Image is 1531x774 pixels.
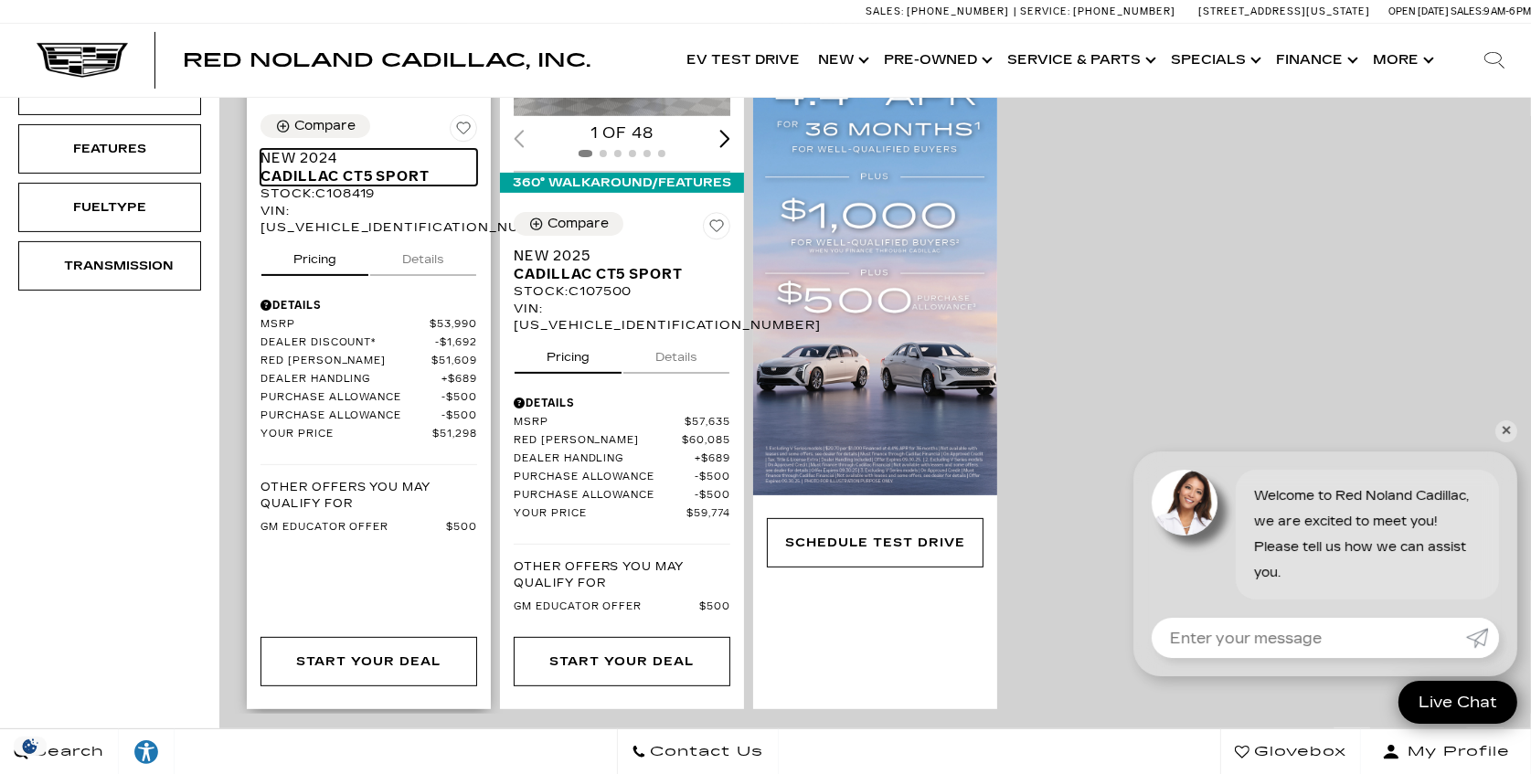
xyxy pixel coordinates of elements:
[260,318,430,332] span: MSRP
[699,600,730,614] span: $500
[1220,728,1361,774] a: Glovebox
[430,318,477,332] span: $53,990
[514,471,730,484] a: Purchase Allowance $500
[260,479,477,512] p: Other Offers You May Qualify For
[514,416,685,429] span: MSRP
[370,236,476,276] button: details tab
[260,149,463,167] span: New 2024
[260,114,370,138] button: Compare Vehicle
[514,471,695,484] span: Purchase Allowance
[260,637,477,686] div: Start Your Deal
[514,247,730,283] a: New 2025Cadillac CT5 Sport
[260,521,446,535] span: GM Educator Offer
[260,318,477,332] a: MSRP $53,990
[514,283,730,300] div: Stock : C107500
[549,652,694,672] div: Start Your Deal
[9,737,51,756] section: Click to Open Cookie Consent Modal
[441,409,477,423] span: $500
[296,652,441,672] div: Start Your Deal
[1249,738,1346,764] span: Glovebox
[260,391,477,405] a: Purchase Allowance $500
[695,471,730,484] span: $500
[809,24,875,97] a: New
[1409,692,1506,713] span: Live Chat
[514,507,686,521] span: Your Price
[623,334,729,374] button: details tab
[500,173,744,193] div: 360° WalkAround/Features
[514,434,682,448] span: Red [PERSON_NAME]
[450,114,477,149] button: Save Vehicle
[260,336,477,350] a: Dealer Discount* $1,692
[514,452,695,466] span: Dealer Handling
[514,507,730,521] a: Your Price $59,774
[260,521,477,535] a: GM Educator Offer $500
[1483,5,1531,17] span: 9 AM-6 PM
[183,49,590,71] span: Red Noland Cadillac, Inc.
[18,241,201,291] div: TransmissionTransmission
[260,203,477,236] div: VIN: [US_VEHICLE_IDENTIFICATION_NUMBER]
[875,24,998,97] a: Pre-Owned
[18,124,201,174] div: FeaturesFeatures
[1458,24,1531,97] div: Search
[514,395,730,411] div: Pricing Details - New 2025 Cadillac CT5 Sport
[1451,5,1483,17] span: Sales:
[1388,5,1449,17] span: Open [DATE]
[431,355,477,368] span: $51,609
[767,518,983,567] div: Schedule Test Drive
[514,247,717,265] span: New 2025
[1014,6,1180,16] a: Service: [PHONE_NUMBER]
[1073,5,1175,17] span: [PHONE_NUMBER]
[785,533,965,553] div: Schedule Test Drive
[646,738,764,764] span: Contact Us
[260,336,435,350] span: Dealer Discount*
[260,391,441,405] span: Purchase Allowance
[432,428,477,441] span: $51,298
[260,428,432,441] span: Your Price
[1364,24,1440,97] button: More
[686,507,730,521] span: $59,774
[703,212,730,247] button: Save Vehicle
[28,738,104,764] span: Search
[37,43,128,78] img: Cadillac Dark Logo with Cadillac White Text
[514,212,623,236] button: Compare Vehicle
[907,5,1009,17] span: [PHONE_NUMBER]
[441,373,477,387] span: $689
[1267,24,1364,97] a: Finance
[514,600,730,614] a: GM Educator Offer $500
[866,5,904,17] span: Sales:
[260,186,477,202] div: Stock : C108419
[682,434,730,448] span: $60,085
[514,123,730,143] div: 1 of 48
[695,489,730,503] span: $500
[514,265,717,283] span: Cadillac CT5 Sport
[695,452,730,466] span: $689
[183,51,590,69] a: Red Noland Cadillac, Inc.
[1236,470,1499,599] div: Welcome to Red Noland Cadillac, we are excited to meet you! Please tell us how we can assist you.
[514,600,699,614] span: GM Educator Offer
[446,521,477,535] span: $500
[9,737,51,756] img: Opt-Out Icon
[260,409,441,423] span: Purchase Allowance
[260,167,463,186] span: Cadillac CT5 Sport
[1152,618,1466,658] input: Enter your message
[64,197,155,217] div: Fueltype
[435,336,477,350] span: $1,692
[260,409,477,423] a: Purchase Allowance $500
[677,24,809,97] a: EV Test Drive
[119,737,174,765] div: Explore your accessibility options
[719,130,730,147] div: Next slide
[260,355,431,368] span: Red [PERSON_NAME]
[1198,5,1370,17] a: [STREET_ADDRESS][US_STATE]
[260,149,477,186] a: New 2024Cadillac CT5 Sport
[1466,618,1499,658] a: Submit
[515,334,622,374] button: pricing tab
[514,416,730,429] a: MSRP $57,635
[260,373,477,387] a: Dealer Handling $689
[294,118,356,134] div: Compare
[514,489,695,503] span: Purchase Allowance
[685,416,730,429] span: $57,635
[617,728,779,774] a: Contact Us
[1400,738,1510,764] span: My Profile
[1162,24,1267,97] a: Specials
